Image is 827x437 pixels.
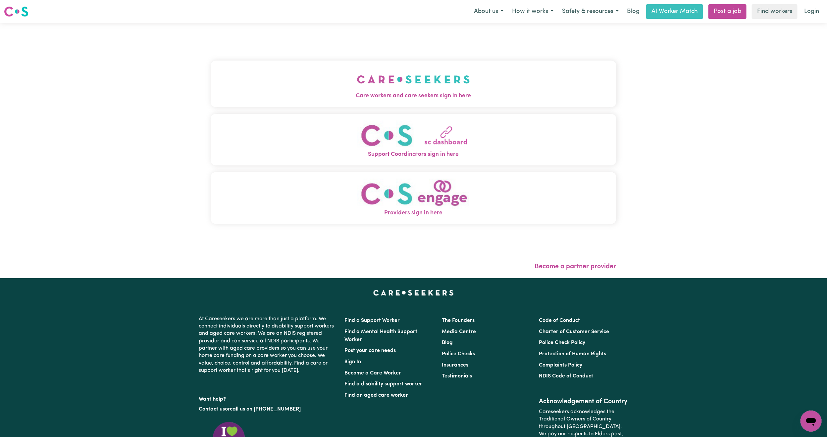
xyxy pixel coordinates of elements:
button: About us [470,5,508,19]
a: call us on [PHONE_NUMBER] [230,407,301,412]
a: Blog [623,4,644,19]
span: Care workers and care seekers sign in here [211,92,616,100]
a: Careseekers logo [4,4,28,19]
a: Media Centre [442,329,476,334]
button: How it works [508,5,558,19]
a: Become a Care Worker [345,371,401,376]
h2: Acknowledgement of Country [539,398,628,406]
a: Find workers [752,4,798,19]
a: Post your care needs [345,348,396,353]
a: AI Worker Match [646,4,703,19]
button: Providers sign in here [211,172,616,224]
a: Contact us [199,407,225,412]
p: At Careseekers we are more than just a platform. We connect individuals directly to disability su... [199,313,337,377]
a: Police Check Policy [539,340,585,345]
p: Want help? [199,393,337,403]
a: The Founders [442,318,475,323]
iframe: Button to launch messaging window, conversation in progress [801,411,822,432]
a: Find an aged care worker [345,393,408,398]
span: Support Coordinators sign in here [211,150,616,159]
a: Charter of Customer Service [539,329,609,334]
button: Care workers and care seekers sign in here [211,61,616,107]
a: Police Checks [442,351,475,357]
span: Providers sign in here [211,209,616,217]
a: Code of Conduct [539,318,580,323]
a: Testimonials [442,373,472,379]
a: Find a Support Worker [345,318,400,323]
button: Safety & resources [558,5,623,19]
a: Complaints Policy [539,363,582,368]
a: Post a job [708,4,747,19]
a: Blog [442,340,453,345]
a: Login [800,4,823,19]
a: Sign In [345,359,361,365]
p: or [199,403,337,415]
a: Find a Mental Health Support Worker [345,329,418,342]
button: Support Coordinators sign in here [211,114,616,166]
a: Find a disability support worker [345,381,423,387]
a: Become a partner provider [535,263,616,270]
a: Careseekers home page [373,290,454,295]
a: Protection of Human Rights [539,351,606,357]
img: Careseekers logo [4,6,28,18]
a: NDIS Code of Conduct [539,373,593,379]
a: Insurances [442,363,468,368]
